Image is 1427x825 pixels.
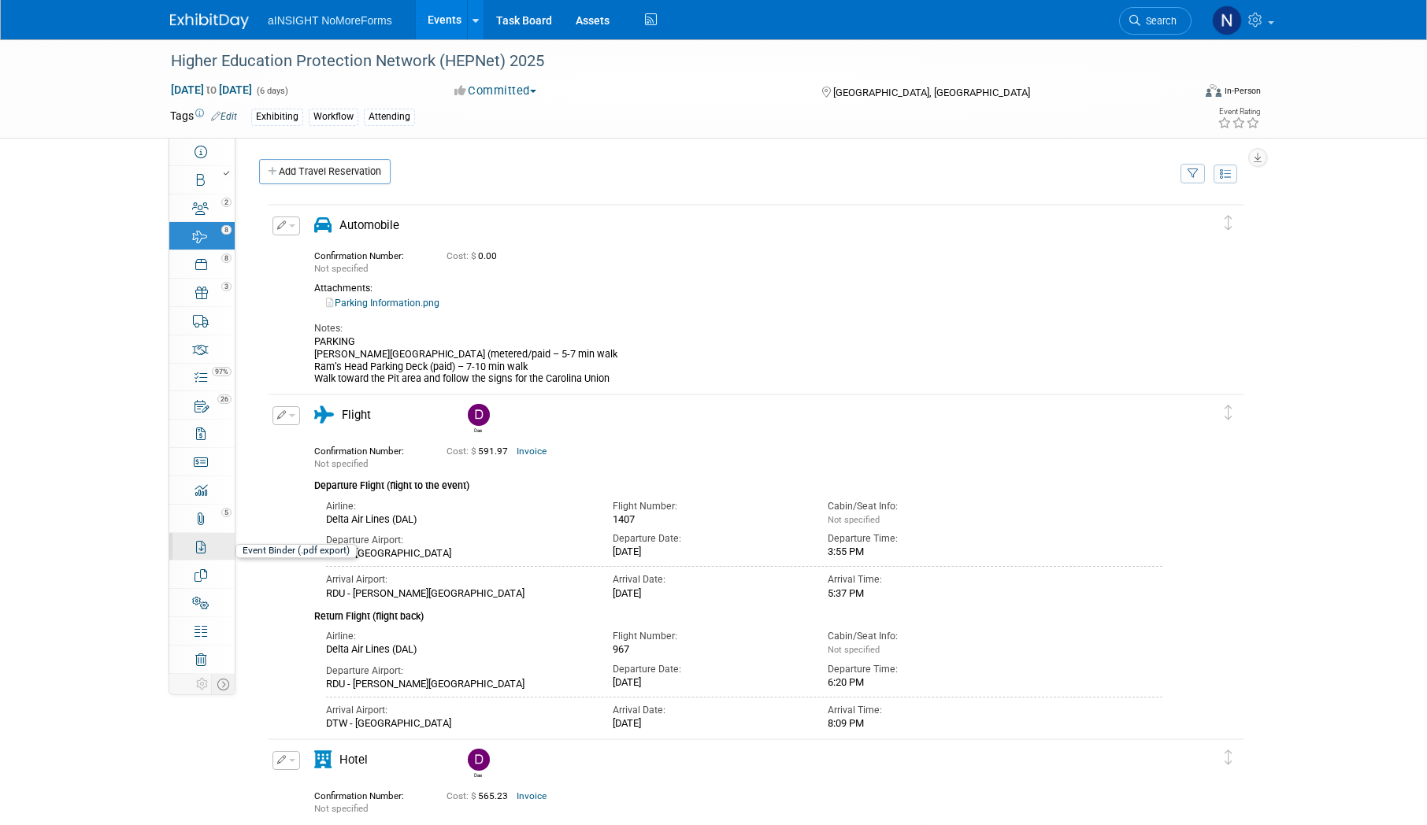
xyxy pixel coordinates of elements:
[326,500,589,513] div: Airline:
[828,515,880,525] span: Not specified
[447,446,514,457] span: 591.97
[828,676,1019,689] div: 6:20 PM
[314,283,1162,294] div: Attachments:
[221,198,232,207] span: 2
[833,87,1030,98] span: [GEOGRAPHIC_DATA], [GEOGRAPHIC_DATA]
[314,335,1162,385] div: PARKING [PERSON_NAME][GEOGRAPHIC_DATA] (metered/paid – 5-7 min walk Ram’s Head Parking Deck (paid...
[217,394,232,404] span: 26
[447,250,478,261] span: Cost: $
[447,790,478,801] span: Cost: $
[251,109,303,125] div: Exhibiting
[221,225,232,235] span: 8
[613,663,804,676] div: Departure Date:
[314,406,334,424] i: Flight
[314,803,369,814] span: Not specified
[828,587,1019,600] div: 5:37 PM
[613,513,804,526] div: 1407
[326,704,589,717] div: Arrival Airport:
[613,500,804,513] div: Flight Number:
[314,600,1162,624] div: Return Flight (flight back)
[828,663,1019,676] div: Departure Time:
[169,194,235,222] a: 2
[314,751,332,768] i: Hotel
[170,83,253,97] span: [DATE] [DATE]
[259,159,391,184] a: Add Travel Reservation
[1188,169,1199,179] i: Filter by Traveler
[326,573,589,586] div: Arrival Airport:
[169,279,235,306] a: 3
[828,704,1019,717] div: Arrival Time:
[1099,82,1261,105] div: Event Format
[613,643,804,656] div: 967
[169,391,235,419] a: 26
[314,216,332,234] i: Automobile
[326,298,439,309] a: Parking Information.png
[364,109,415,125] div: Attending
[169,505,235,532] a: 5
[169,222,235,250] a: 8
[1225,215,1232,230] i: Click and drag to move item
[1224,85,1261,97] div: In-Person
[339,218,399,232] span: Automobile
[828,573,1019,586] div: Arrival Time:
[468,749,490,771] img: Dae Kim
[613,717,804,730] div: [DATE]
[613,704,804,717] div: Arrival Date:
[326,678,589,690] div: RDU - [PERSON_NAME][GEOGRAPHIC_DATA]
[326,534,589,547] div: Departure Airport:
[517,790,547,801] a: Invoice
[224,170,229,176] i: Booth reservation complete
[326,587,589,600] div: RDU - [PERSON_NAME][GEOGRAPHIC_DATA]
[268,14,392,27] span: aINSIGHT NoMoreForms
[255,86,288,96] span: (6 days)
[828,532,1019,546] div: Departure Time:
[517,446,547,457] a: Invoice
[326,513,589,526] div: Delta Air Lines (DAL)
[339,753,368,767] span: Hotel
[1206,84,1221,97] img: Format-Inperson.png
[211,111,237,122] a: Edit
[212,367,232,376] span: 97%
[212,674,235,694] td: Toggle Event Tabs
[464,749,491,779] div: Dae Kim
[326,664,589,678] div: Departure Airport:
[165,47,1168,76] div: Higher Education Protection Network (HEPNet) 2025
[464,404,491,435] div: Dae Kim
[1218,108,1260,116] div: Event Rating
[1225,749,1232,764] i: Click and drag to move item
[221,282,232,291] span: 3
[342,408,371,422] span: Flight
[314,458,369,469] span: Not specified
[193,674,212,694] td: Personalize Event Tab Strip
[613,546,804,558] div: [DATE]
[828,630,1019,643] div: Cabin/Seat Info:
[447,790,514,801] span: 565.23
[447,446,478,457] span: Cost: $
[1140,15,1177,27] span: Search
[170,108,237,126] td: Tags
[314,786,423,801] div: Confirmation Number:
[314,441,423,457] div: Confirmation Number:
[1119,7,1192,35] a: Search
[326,547,589,560] div: DTW - [GEOGRAPHIC_DATA]
[468,404,490,426] img: Dae Kim
[1212,6,1242,35] img: Nichole Brown
[828,645,880,655] span: Not specified
[613,573,804,586] div: Arrival Date:
[447,250,503,261] span: 0.00
[221,253,232,263] span: 8
[1225,405,1232,420] i: Click and drag to move item
[326,717,589,730] div: DTW - [GEOGRAPHIC_DATA]
[613,676,804,689] div: [DATE]
[828,717,1019,730] div: 8:09 PM
[613,630,804,643] div: Flight Number:
[449,83,543,99] button: Committed
[221,508,232,517] span: 5
[170,13,249,29] img: ExhibitDay
[314,322,1162,335] div: Notes:
[169,364,235,391] a: 97%
[326,643,589,656] div: Delta Air Lines (DAL)
[468,771,487,779] div: Dae Kim
[468,426,487,435] div: Dae Kim
[314,263,369,274] span: Not specified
